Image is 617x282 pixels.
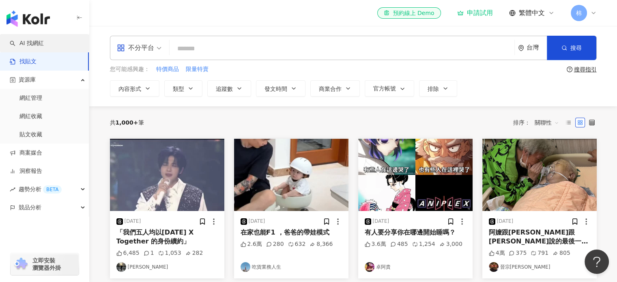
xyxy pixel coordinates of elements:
[116,228,218,246] div: 「我們五人均以[DATE] X Together 的身份續約」
[144,249,154,257] div: 1
[419,80,457,97] button: 排除
[116,262,218,272] a: KOL Avatar[PERSON_NAME]
[365,262,374,272] img: KOL Avatar
[10,58,37,66] a: 找貼文
[207,80,251,97] button: 追蹤數
[116,249,140,257] div: 6,485
[527,44,547,51] div: 台灣
[19,94,42,102] a: 網紅管理
[117,41,154,54] div: 不分平台
[489,228,590,246] div: 阿嬤跟[PERSON_NAME]跟[PERSON_NAME]說的最後一句話 ：我會愛你一輩子 . . 阿公畢業快樂🎓 我以後還要當你的孫子ㄛ 你是最棒的阿公↖(^ω^)↗
[256,80,305,97] button: 發文時間
[390,240,408,248] div: 485
[439,240,462,248] div: 3,000
[13,258,29,271] img: chrome extension
[216,86,233,92] span: 追蹤數
[241,262,250,272] img: KOL Avatar
[373,218,389,225] div: [DATE]
[110,119,144,126] div: 共 筆
[365,240,386,248] div: 3.6萬
[10,167,42,175] a: 洞察報告
[43,185,62,194] div: BETA
[358,139,473,211] img: post-image
[241,228,342,237] div: 在家也能F1 ，爸爸的帶娃模式
[10,149,42,157] a: 商案媒合
[310,240,333,248] div: 8,366
[509,249,527,257] div: 375
[377,7,441,19] a: 預約線上 Demo
[185,65,209,74] button: 限量特賣
[241,262,342,272] a: KOL Avatar吃貨業務人生
[482,139,597,211] img: post-image
[110,65,150,73] span: 您可能感興趣：
[365,262,466,272] a: KOL Avatar卓阿貴
[457,9,493,17] a: 申請試用
[497,218,514,225] div: [DATE]
[531,249,548,257] div: 791
[489,262,590,272] a: KOL Avatar晉宗[PERSON_NAME]
[535,116,559,129] span: 關聯性
[518,45,524,51] span: environment
[11,253,79,275] a: chrome extension立即安裝 瀏覽器外掛
[574,66,597,73] div: 搜尋指引
[117,44,125,52] span: appstore
[373,85,396,92] span: 官方帳號
[241,240,262,248] div: 2.6萬
[10,39,44,47] a: searchAI 找網紅
[234,139,348,211] img: post-image
[186,65,209,73] span: 限量特賣
[576,9,582,17] span: 棉
[489,262,499,272] img: KOL Avatar
[553,249,570,257] div: 805
[173,86,184,92] span: 類型
[19,131,42,139] a: 貼文收藏
[116,262,126,272] img: KOL Avatar
[319,86,342,92] span: 商業合作
[110,80,159,97] button: 內容形式
[164,80,202,97] button: 類型
[288,240,306,248] div: 632
[570,45,582,51] span: 搜尋
[519,9,545,17] span: 繁體中文
[428,86,439,92] span: 排除
[19,198,41,217] span: 競品分析
[412,240,435,248] div: 1,254
[513,116,563,129] div: 排序：
[19,112,42,121] a: 網紅收藏
[489,249,505,257] div: 4萬
[264,86,287,92] span: 發文時間
[266,240,284,248] div: 280
[19,71,36,89] span: 資源庫
[384,9,434,17] div: 預約線上 Demo
[10,187,15,192] span: rise
[365,80,414,97] button: 官方帳號
[156,65,179,73] span: 特價商品
[158,249,181,257] div: 1,053
[110,139,224,211] img: post-image
[310,80,360,97] button: 商業合作
[185,249,203,257] div: 282
[156,65,179,74] button: 特價商品
[365,228,466,237] div: 有人要分享你在哪邊開始睡嗎？
[118,86,141,92] span: 內容形式
[547,36,596,60] button: 搜尋
[19,180,62,198] span: 趨勢分析
[249,218,265,225] div: [DATE]
[567,67,572,72] span: question-circle
[6,11,50,27] img: logo
[125,218,141,225] div: [DATE]
[116,119,138,126] span: 1,000+
[32,257,61,271] span: 立即安裝 瀏覽器外掛
[585,250,609,274] iframe: Help Scout Beacon - Open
